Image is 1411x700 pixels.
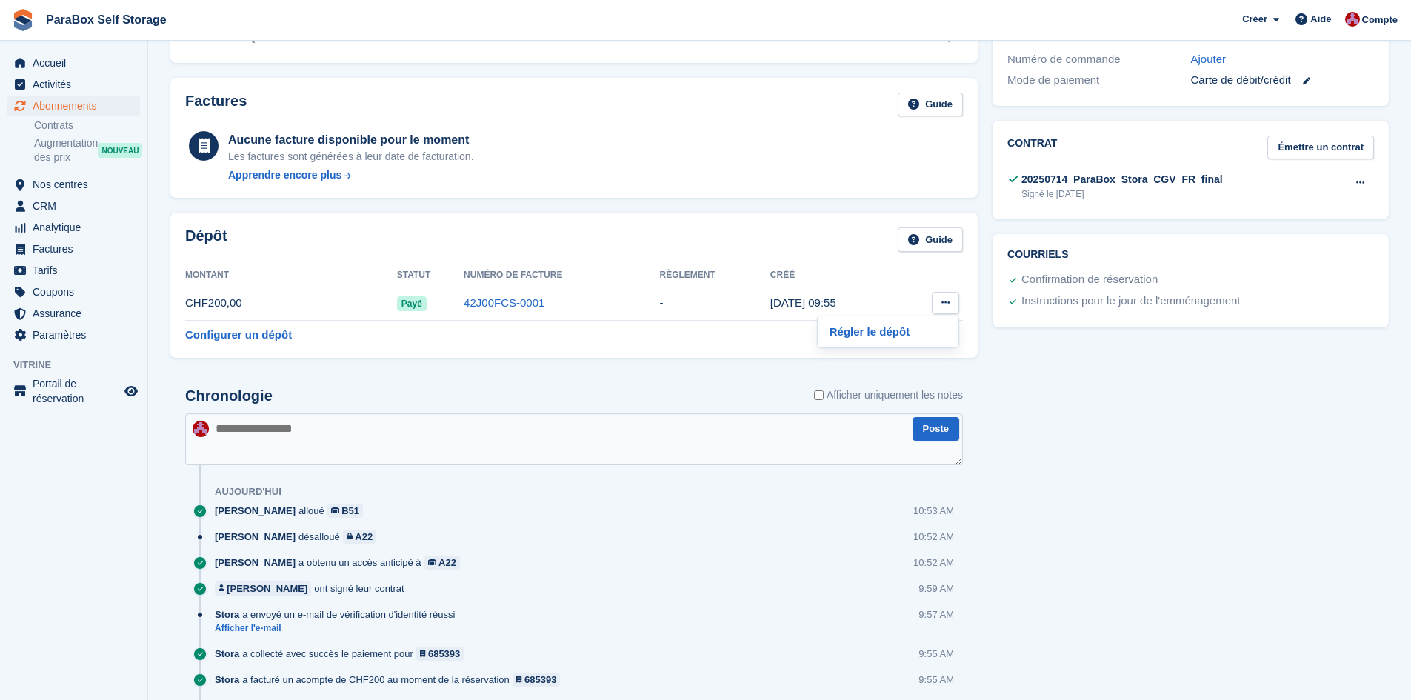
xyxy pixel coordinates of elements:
[7,376,140,406] a: menu
[7,174,140,195] a: menu
[33,196,121,216] span: CRM
[215,647,239,661] span: Stora
[215,607,462,621] div: a envoyé un e-mail de vérification d'identité réussi
[1007,249,1374,261] h2: Courriels
[215,673,239,687] span: Stora
[1191,72,1374,89] div: Carte de débit/crédit
[1007,136,1057,160] h2: Contrat
[33,96,121,116] span: Abonnements
[913,504,954,518] div: 10:53 AM
[1362,13,1398,27] span: Compte
[913,417,959,441] button: Poste
[918,673,954,687] div: 9:55 AM
[215,530,296,544] span: [PERSON_NAME]
[464,296,544,309] a: 42J00FCS-0001
[228,167,474,183] a: Apprendre encore plus
[7,324,140,345] a: menu
[1242,12,1267,27] span: Créer
[1007,51,1190,68] div: Numéro de commande
[7,239,140,259] a: menu
[898,93,963,117] a: Guide
[185,264,397,287] th: Montant
[814,387,963,403] label: Afficher uniquement les notes
[918,581,954,596] div: 9:59 AM
[7,53,140,73] a: menu
[343,530,376,544] a: A22
[428,647,460,661] div: 685393
[33,303,121,324] span: Assurance
[13,358,147,373] span: Vitrine
[228,131,474,149] div: Aucune facture disponible pour le moment
[1007,72,1190,89] div: Mode de paiement
[34,119,140,133] a: Contrats
[7,260,140,281] a: menu
[215,504,296,518] span: [PERSON_NAME]
[33,174,121,195] span: Nos centres
[33,324,121,345] span: Paramètres
[185,93,247,117] h2: Factures
[341,504,359,518] div: B51
[33,239,121,259] span: Factures
[1021,271,1158,289] div: Confirmation de réservation
[898,227,963,252] a: Guide
[1021,293,1241,310] div: Instructions pour le jour de l'emménagement
[215,556,467,570] div: a obtenu un accès anticipé à
[33,376,121,406] span: Portail de réservation
[1267,136,1374,160] a: Émettre un contrat
[327,504,363,518] a: B51
[424,556,460,570] a: A22
[659,264,770,287] th: Règlement
[215,673,567,687] div: a facturé un acompte de CHF200 au moment de la réservation
[215,581,412,596] div: ont signé leur contrat
[215,530,384,544] div: désalloué
[355,530,373,544] div: A22
[913,556,954,570] div: 10:52 AM
[227,581,307,596] div: [PERSON_NAME]
[7,281,140,302] a: menu
[185,287,397,320] td: CHF200,00
[1345,12,1360,27] img: Yan Grandjean
[215,647,471,661] div: a collecté avec succès le paiement pour
[185,387,273,404] h2: Chronologie
[7,96,140,116] a: menu
[913,530,954,544] div: 10:52 AM
[215,622,462,635] a: Afficher l'e-mail
[185,327,292,344] a: Configurer un dépôt
[524,673,556,687] div: 685393
[7,303,140,324] a: menu
[98,143,142,158] div: NOUVEAU
[397,296,427,311] span: Payé
[34,136,98,164] span: Augmentation des prix
[464,264,659,287] th: Numéro de facture
[814,387,824,403] input: Afficher uniquement les notes
[228,149,474,164] div: Les factures sont générées à leur date de facturation.
[33,281,121,302] span: Coupons
[7,74,140,95] a: menu
[40,7,173,32] a: ParaBox Self Storage
[34,136,140,165] a: Augmentation des prix NOUVEAU
[12,9,34,31] img: stora-icon-8386f47178a22dfd0bd8f6a31ec36ba5ce8667c1dd55bd0f319d3a0aa187defe.svg
[33,217,121,238] span: Analytique
[918,647,954,661] div: 9:55 AM
[1021,187,1223,201] div: Signé le [DATE]
[770,264,901,287] th: Créé
[228,167,341,183] div: Apprendre encore plus
[193,421,209,437] img: Yan Grandjean
[215,581,311,596] a: [PERSON_NAME]
[7,217,140,238] a: menu
[215,504,370,518] div: alloué
[33,53,121,73] span: Accueil
[7,196,140,216] a: menu
[215,486,281,498] div: Aujourd'hui
[770,296,836,309] time: 2025-08-12 07:55:07 UTC
[824,322,953,341] p: Régler le dépôt
[185,227,227,252] h2: Dépôt
[33,74,121,95] span: Activités
[416,647,464,661] a: 685393
[397,264,464,287] th: Statut
[1310,12,1331,27] span: Aide
[33,260,121,281] span: Tarifs
[1021,172,1223,187] div: 20250714_ParaBox_Stora_CGV_FR_final
[513,673,561,687] a: 685393
[918,607,954,621] div: 9:57 AM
